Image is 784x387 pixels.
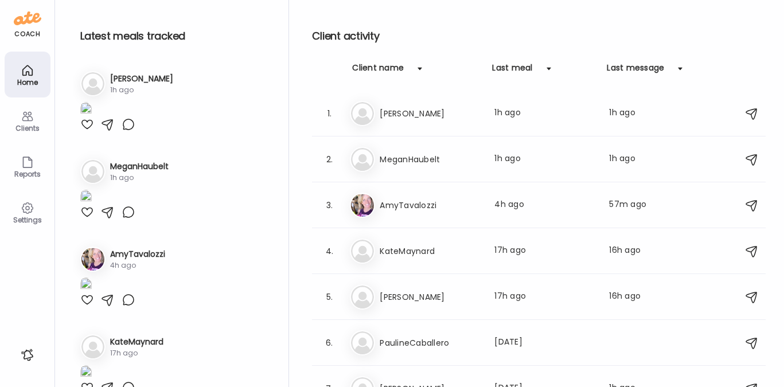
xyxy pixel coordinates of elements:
[380,153,481,166] h3: MeganHaubelt
[7,79,48,86] div: Home
[494,244,595,258] div: 17h ago
[14,9,41,28] img: ate
[110,260,165,271] div: 4h ago
[494,107,595,120] div: 1h ago
[81,160,104,183] img: bg-avatar-default.svg
[80,102,92,118] img: images%2FK2XoawMWflVYQMcY0by6OjUfzZh2%2FcaMsdVY8oMC9l11YiSdD%2FroSLJ6aZzExhDJbIZUQJ_1080
[7,124,48,132] div: Clients
[110,73,173,85] h3: [PERSON_NAME]
[352,62,404,80] div: Client name
[380,290,481,304] h3: [PERSON_NAME]
[609,107,654,120] div: 1h ago
[322,336,336,350] div: 6.
[110,161,169,173] h3: MeganHaubelt
[14,29,40,39] div: coach
[609,290,654,304] div: 16h ago
[351,194,374,217] img: avatars%2FgqR1SDnW9VVi3Upy54wxYxxnK7x1
[380,336,481,350] h3: PaulineCaballero
[607,62,664,80] div: Last message
[7,216,48,224] div: Settings
[110,336,163,348] h3: KateMaynard
[322,107,336,120] div: 1.
[380,198,481,212] h3: AmyTavalozzi
[110,85,173,95] div: 1h ago
[322,290,336,304] div: 5.
[351,331,374,354] img: bg-avatar-default.svg
[609,153,654,166] div: 1h ago
[312,28,766,45] h2: Client activity
[110,173,169,183] div: 1h ago
[322,153,336,166] div: 2.
[322,244,336,258] div: 4.
[351,286,374,308] img: bg-avatar-default.svg
[80,28,270,45] h2: Latest meals tracked
[494,198,595,212] div: 4h ago
[609,244,654,258] div: 16h ago
[494,290,595,304] div: 17h ago
[494,336,595,350] div: [DATE]
[322,198,336,212] div: 3.
[80,190,92,205] img: images%2FGpYLLE1rqVgMxj7323ap5oIcjVc2%2FI9Y1DIhPrFTV48kKkDCK%2FkO255ReNoEBVkugr4Elc_1080
[110,348,163,358] div: 17h ago
[81,72,104,95] img: bg-avatar-default.svg
[380,244,481,258] h3: KateMaynard
[351,148,374,171] img: bg-avatar-default.svg
[80,277,92,293] img: images%2FgqR1SDnW9VVi3Upy54wxYxxnK7x1%2FQaL9oUU2xGW6X9TGqIsj%2FQZ1vo6sUAmBf7EEifugW_1080
[609,198,654,212] div: 57m ago
[110,248,165,260] h3: AmyTavalozzi
[494,153,595,166] div: 1h ago
[81,335,104,358] img: bg-avatar-default.svg
[80,365,92,381] img: images%2FCIgFzggg5adwxhZDfsPyIokDCEN2%2FyIKbZOMymRv3NgdNrt4P%2Fm8gmuNoJD7jpnnLPeWgN_1080
[492,62,532,80] div: Last meal
[81,248,104,271] img: avatars%2FgqR1SDnW9VVi3Upy54wxYxxnK7x1
[351,240,374,263] img: bg-avatar-default.svg
[380,107,481,120] h3: [PERSON_NAME]
[7,170,48,178] div: Reports
[351,102,374,125] img: bg-avatar-default.svg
